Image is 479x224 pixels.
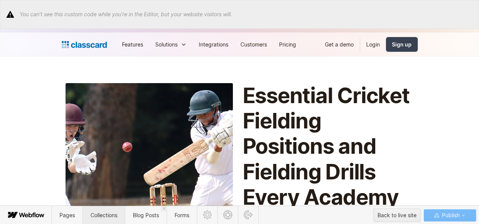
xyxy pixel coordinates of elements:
span: Forms [175,212,189,218]
button: Back to live site [373,209,421,222]
a: Login [360,36,386,53]
span: Pages [59,212,75,218]
a: Features [116,36,149,53]
span: Collections [90,212,117,218]
a: home [62,39,107,50]
span: Blog Posts [133,212,159,218]
span: Publish [440,210,459,221]
div: Back to live site [378,210,417,221]
a: Get a demo [319,36,360,53]
a: Customers [234,36,273,53]
div: Solutions [155,40,178,48]
a: Pricing [273,36,302,53]
a: Close 'Blog Posts' tab [161,206,167,211]
a: Sign up [386,37,418,52]
div: Sign up [392,40,412,48]
a: Integrations [193,36,234,53]
button: Publish [424,209,476,221]
div: Solutions [149,36,193,53]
